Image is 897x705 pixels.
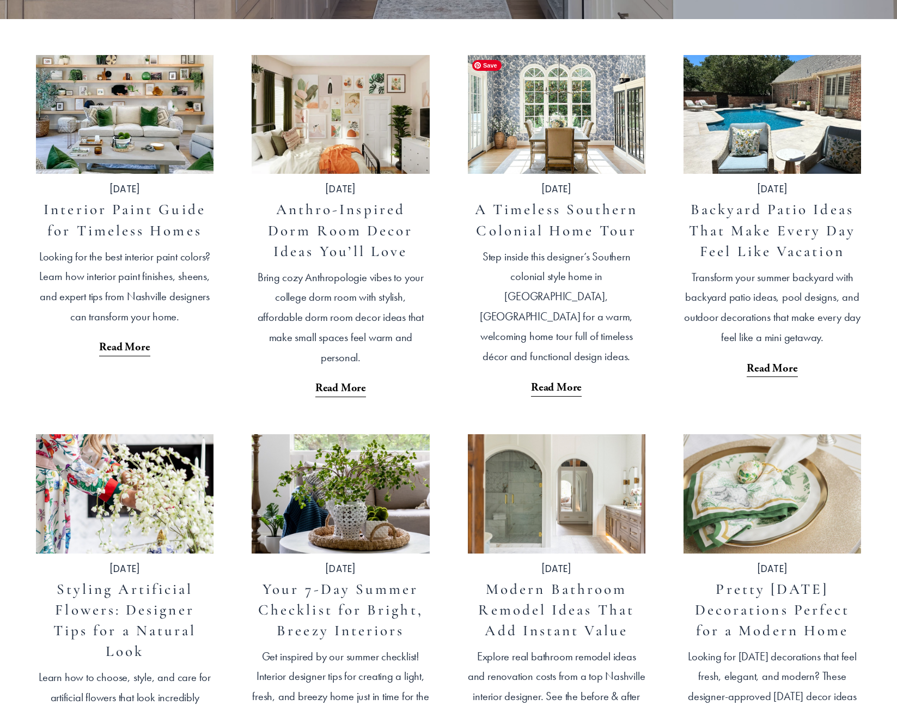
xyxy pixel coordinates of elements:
img: A Timeless Southern Colonial Home Tour [467,54,646,175]
a: Read More [747,348,797,379]
time: [DATE] [757,185,788,194]
time: [DATE] [325,185,356,194]
time: [DATE] [109,564,140,574]
img: Styling Artificial Flowers: Designer Tips for a Natural Look [35,434,215,554]
a: Styling Artificial Flowers: Designer Tips for a Natural Look [53,580,196,660]
img: Modern Bathroom Remodel Ideas That Add Instant Value [467,434,646,554]
a: Pretty [DATE] Decorations Perfect for a Modern Home [695,580,850,640]
a: Anthro-Inspired Dorm Room Decor Ideas You’ll Love [268,200,413,260]
img: Backyard Patio Ideas That Make Every Day Feel Like Vacation [682,54,862,175]
img: Interior Paint Guide for Timeless Homes [35,54,215,175]
a: Read More [531,367,582,398]
p: Step inside this designer’s Southern colonial style home in [GEOGRAPHIC_DATA], [GEOGRAPHIC_DATA] ... [468,247,645,367]
a: Read More [315,367,366,399]
time: [DATE] [109,185,140,194]
p: Transform your summer backyard with backyard patio ideas, pool designs, and outdoor decorations t... [684,268,861,348]
time: [DATE] [541,564,572,574]
a: Read More [99,326,150,358]
a: A Timeless Southern Colonial Home Tour [475,200,638,239]
a: Backyard Patio Ideas That Make Every Day Feel Like Vacation [689,200,856,260]
p: Looking for the best interior paint colors? Learn how interior paint finishes, sheens, and expert... [36,247,213,327]
span: Save [472,60,502,71]
a: Interior Paint Guide for Timeless Homes [44,200,206,239]
time: [DATE] [325,564,356,574]
img: Pretty Easter Decorations Perfect for a Modern Home [682,434,862,554]
time: [DATE] [541,185,572,194]
a: Your 7-Day Summer Checklist for Bright, Breezy Interiors [258,580,423,640]
time: [DATE] [757,564,788,574]
img: Your 7-Day Summer Checklist for Bright, Breezy Interiors [251,434,431,554]
p: Bring cozy Anthropologie vibes to your college dorm room with stylish, affordable dorm room decor... [252,268,429,368]
img: Anthro-Inspired Dorm Room Decor Ideas You’ll Love [251,54,431,175]
a: Modern Bathroom Remodel Ideas That Add Instant Value [478,580,634,640]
